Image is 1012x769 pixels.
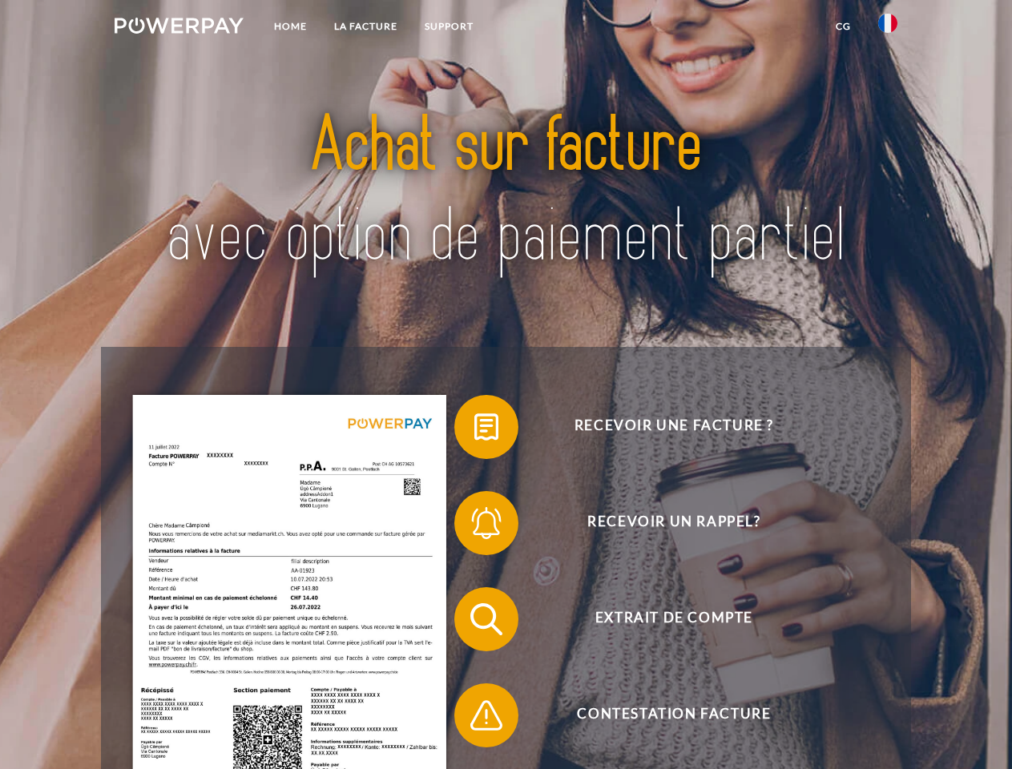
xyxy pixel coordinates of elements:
[411,12,487,41] a: Support
[478,683,870,747] span: Contestation Facture
[878,14,897,33] img: fr
[454,395,871,459] button: Recevoir une facture ?
[466,407,506,447] img: qb_bill.svg
[822,12,865,41] a: CG
[466,599,506,639] img: qb_search.svg
[478,491,870,555] span: Recevoir un rappel?
[153,77,859,307] img: title-powerpay_fr.svg
[454,491,871,555] button: Recevoir un rappel?
[454,587,871,651] button: Extrait de compte
[454,683,871,747] button: Contestation Facture
[321,12,411,41] a: LA FACTURE
[260,12,321,41] a: Home
[115,18,244,34] img: logo-powerpay-white.svg
[478,395,870,459] span: Recevoir une facture ?
[466,503,506,543] img: qb_bell.svg
[478,587,870,651] span: Extrait de compte
[466,695,506,735] img: qb_warning.svg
